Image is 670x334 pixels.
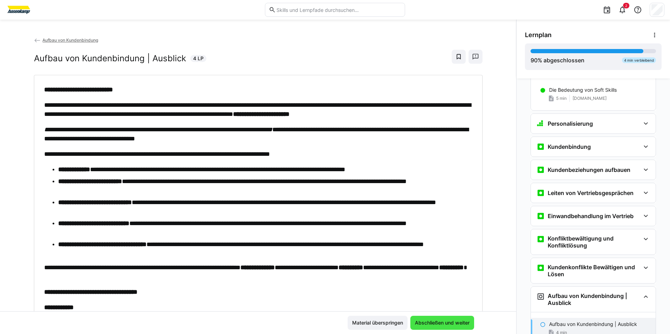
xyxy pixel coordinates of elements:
h3: Kundenbindung [548,143,591,150]
h3: Konfliktbewältigung und Konfliktlösung [548,235,640,249]
span: 2 [625,4,627,8]
span: 5 min [556,96,567,101]
input: Skills und Lernpfade durchsuchen… [276,7,401,13]
button: Material überspringen [348,316,408,330]
span: [DOMAIN_NAME] [573,96,607,101]
span: 90 [531,57,538,64]
p: Die Bedeutung von Soft Skills [549,86,617,93]
button: Abschließen und weiter [410,316,474,330]
h3: Aufbau von Kundenbindung | Ausblick [548,292,640,306]
h3: Kundenbeziehungen aufbauen [548,166,630,173]
h3: Leiten von Vertriebsgesprächen [548,189,634,196]
div: % abgeschlossen [531,56,584,64]
h3: Personalisierung [548,120,593,127]
h3: Kundenkonflikte Bewältigen und Lösen [548,264,640,278]
span: Aufbau von Kundenbindung [42,37,98,43]
div: 4 min verbleibend [622,57,656,63]
span: Lernplan [525,31,552,39]
span: 4 LP [193,55,204,62]
span: Abschließen und weiter [414,319,471,326]
h3: Einwandbehandlung im Vertrieb [548,213,634,220]
h2: Aufbau von Kundenbindung | Ausblick [34,53,186,64]
a: Aufbau von Kundenbindung [34,37,98,43]
p: Aufbau von Kundenbindung | Ausblick [549,321,637,328]
span: Material überspringen [351,319,404,326]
